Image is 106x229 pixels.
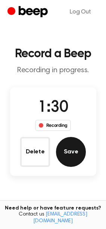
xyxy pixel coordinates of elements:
[20,137,50,167] button: Delete Audio Record
[33,212,87,224] a: [EMAIL_ADDRESS][DOMAIN_NAME]
[56,137,86,167] button: Save Audio Record
[6,66,100,75] p: Recording in progress.
[6,48,100,60] h1: Record a Beep
[35,120,71,131] div: Recording
[62,3,99,21] a: Log Out
[38,100,68,116] span: 1:30
[7,5,50,19] a: Beep
[4,211,102,225] span: Contact us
